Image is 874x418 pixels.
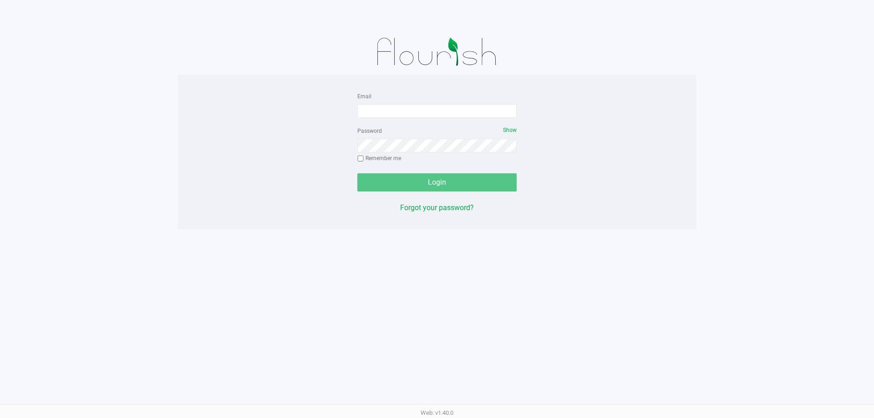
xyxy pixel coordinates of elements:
label: Email [357,92,371,101]
label: Password [357,127,382,135]
button: Forgot your password? [400,202,474,213]
span: Show [503,127,517,133]
label: Remember me [357,154,401,162]
span: Web: v1.40.0 [421,409,453,416]
input: Remember me [357,156,364,162]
